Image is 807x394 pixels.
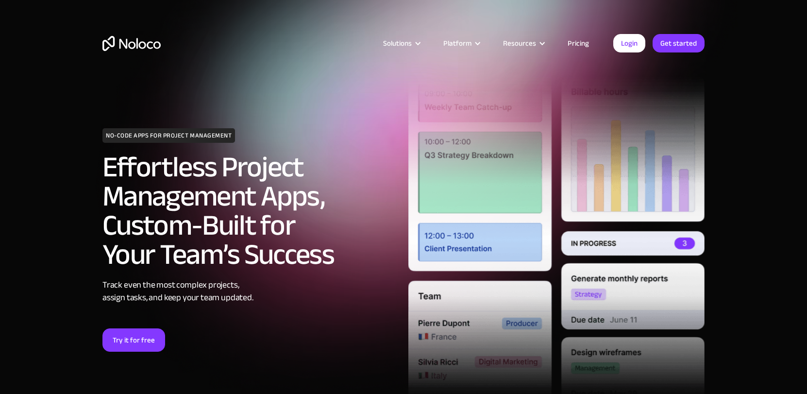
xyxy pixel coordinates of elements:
a: Get started [653,34,705,52]
a: home [102,36,161,51]
div: Platform [443,37,471,50]
h2: Effortless Project Management Apps, Custom-Built for Your Team’s Success [102,153,399,269]
div: Platform [431,37,491,50]
a: Pricing [555,37,601,50]
h1: NO-CODE APPS FOR PROJECT MANAGEMENT [102,128,235,143]
div: Track even the most complex projects, assign tasks, and keep your team updated. [102,279,399,304]
div: Solutions [371,37,431,50]
div: Solutions [383,37,412,50]
div: Resources [491,37,555,50]
div: Resources [503,37,536,50]
a: Try it for free [102,328,165,352]
a: Login [613,34,645,52]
